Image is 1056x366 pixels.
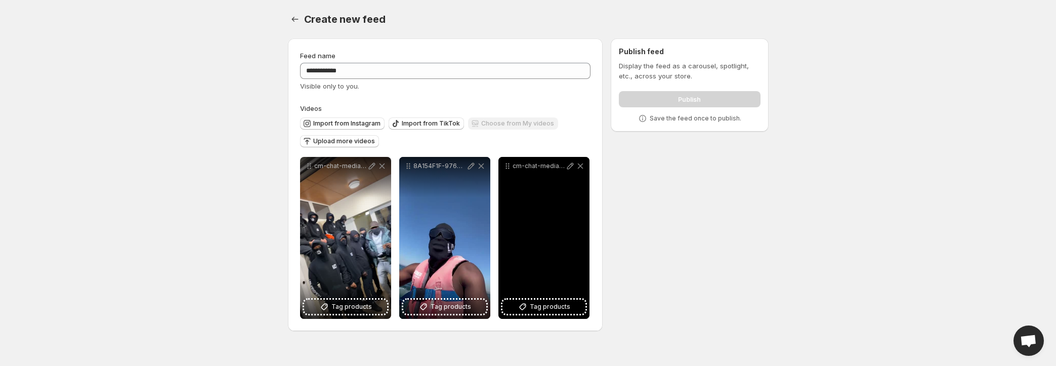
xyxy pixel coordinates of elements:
span: Videos [300,104,322,112]
span: Import from TikTok [402,119,460,128]
a: Open chat [1013,326,1044,356]
p: cm-chat-media-video-2FF858B8-1460-4EF6-A938-71566B8476ED [513,162,565,170]
div: cm-chat-media-video-2FF858B8-1460-4EF6-A938-71566B8476EDTag products [498,157,589,319]
span: Upload more videos [313,137,375,145]
span: Tag products [431,302,471,312]
button: Tag products [304,300,387,314]
button: Tag products [502,300,585,314]
button: Import from Instagram [300,117,385,130]
button: Tag products [403,300,486,314]
span: Import from Instagram [313,119,381,128]
h2: Publish feed [619,47,760,57]
span: Create new feed [304,13,386,25]
span: Feed name [300,52,335,60]
button: Import from TikTok [389,117,464,130]
div: 8A154F1F-976C-499C-87F2-139CACC54D4ATag products [399,157,490,319]
p: Display the feed as a carousel, spotlight, etc., across your store. [619,61,760,81]
p: 8A154F1F-976C-499C-87F2-139CACC54D4A [413,162,466,170]
p: Save the feed once to publish. [650,114,741,123]
button: Settings [288,12,302,26]
span: Tag products [530,302,570,312]
span: Tag products [331,302,372,312]
span: Visible only to you. [300,82,359,90]
div: cm-chat-media-video-8207AD05-40A1-47D3-9075-BAEA99CF17AETag products [300,157,391,319]
button: Upload more videos [300,135,379,147]
p: cm-chat-media-video-8207AD05-40A1-47D3-9075-BAEA99CF17AE [314,162,367,170]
